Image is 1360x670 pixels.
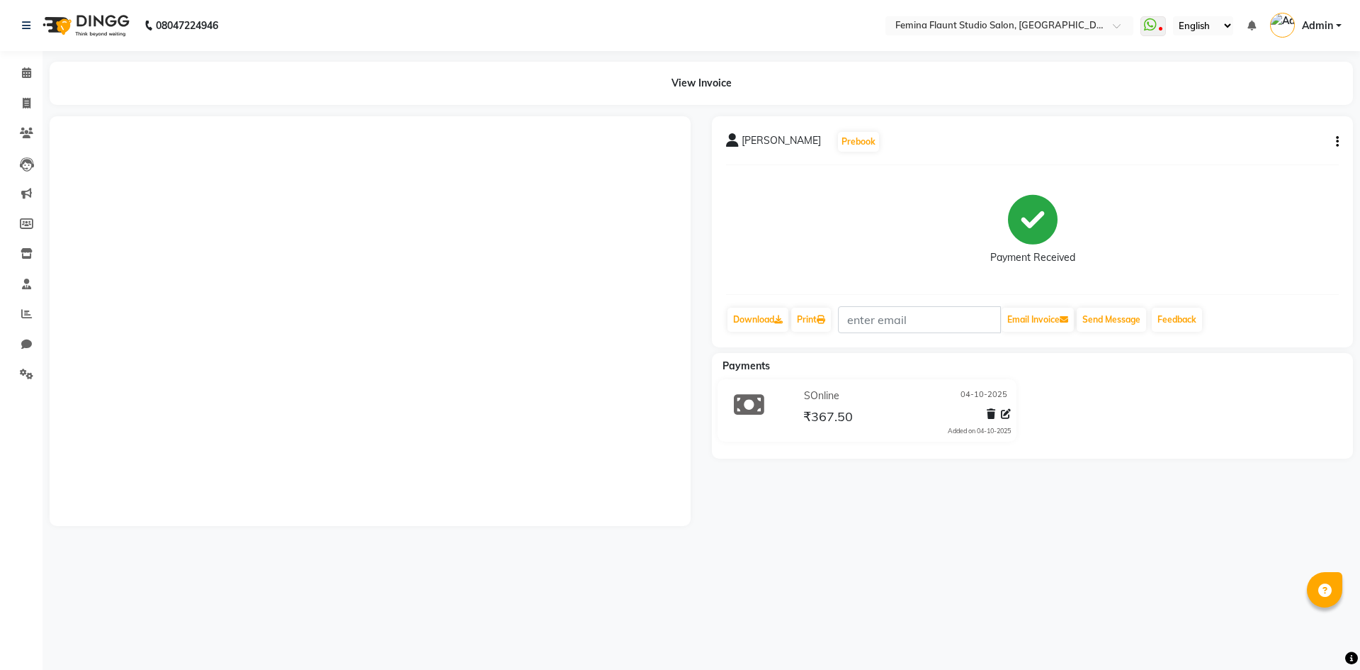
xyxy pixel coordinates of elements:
input: enter email [838,306,1001,333]
button: Email Invoice [1002,308,1074,332]
span: [PERSON_NAME] [742,133,821,153]
a: Feedback [1152,308,1202,332]
div: Added on 04-10-2025 [948,426,1011,436]
div: View Invoice [50,62,1353,105]
a: Print [791,308,831,332]
span: 04-10-2025 [960,389,1007,403]
a: Download [727,308,788,332]
img: logo [36,6,133,45]
span: ₹367.50 [803,408,853,428]
iframe: chat widget [1300,613,1346,656]
span: Payments [722,359,770,372]
b: 08047224946 [156,6,218,45]
button: Send Message [1077,308,1146,332]
span: SOnline [804,389,839,403]
img: Admin [1270,13,1295,38]
span: Admin [1302,18,1333,33]
button: Prebook [838,132,879,152]
div: Payment Received [990,250,1075,265]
